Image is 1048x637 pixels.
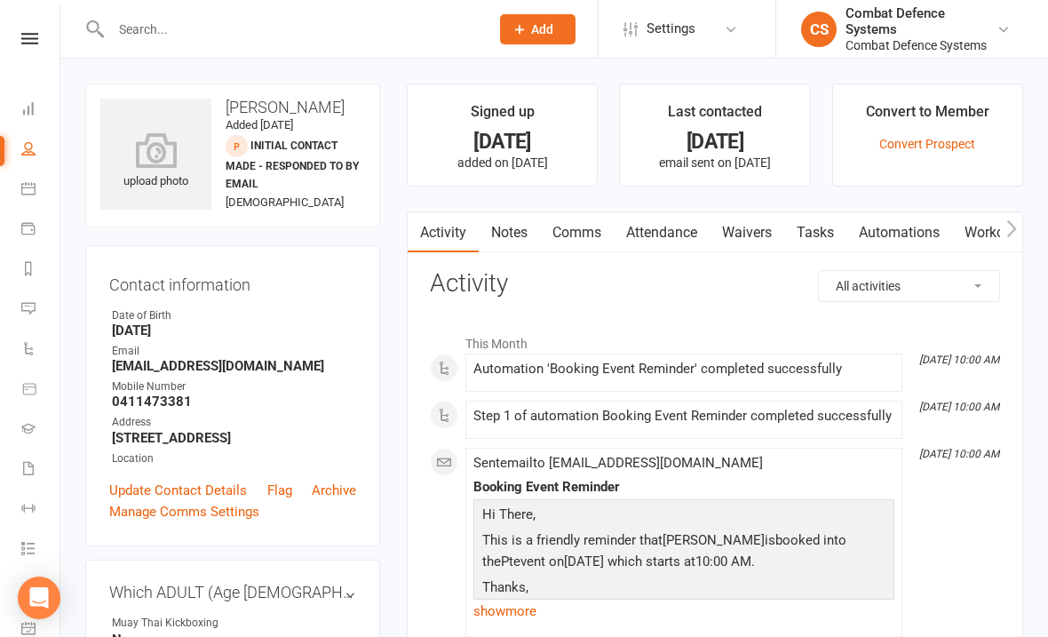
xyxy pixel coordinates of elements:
div: Combat Defence Systems [846,5,996,37]
span: Settings [647,9,695,49]
a: Update Contact Details [109,480,247,501]
a: Attendance [614,212,710,253]
span: which starts at [607,553,695,569]
div: [DATE] [424,132,581,151]
a: Waivers [710,212,784,253]
a: Archive [312,480,356,501]
a: What's New [21,570,61,610]
div: Combat Defence Systems [846,37,996,53]
strong: [EMAIL_ADDRESS][DOMAIN_NAME] [112,358,356,374]
a: Workouts [952,212,1036,253]
div: Email [112,343,356,360]
span: Thanks, [482,579,528,595]
a: Convert Prospect [879,137,975,151]
a: Automations [846,212,952,253]
p: added on [DATE] [424,155,581,170]
span: This is a friendly reminder that [482,532,663,548]
i: [DATE] 10:00 AM [919,354,999,366]
div: Last contacted [668,100,762,132]
a: Tasks [784,212,846,253]
div: Muay Thai Kickboxing [112,615,258,632]
div: Location [112,450,356,467]
div: Signed up [471,100,535,132]
a: Payments [21,211,61,251]
div: Address [112,414,356,431]
h3: Activity [430,270,1000,298]
a: Comms [540,212,614,253]
h3: Which ADULT (Age [DEMOGRAPHIC_DATA]+) classes are you interested in? [109,584,356,601]
span: Sent email to [EMAIL_ADDRESS][DOMAIN_NAME] [473,455,763,471]
a: Manage Comms Settings [109,501,259,522]
h3: Contact information [109,269,356,294]
a: show more [473,599,894,624]
i: [DATE] 10:00 AM [919,448,999,460]
span: Add [531,22,553,36]
div: Open Intercom Messenger [18,577,60,619]
a: Calendar [21,171,61,211]
div: Step 1 of automation Booking Event Reminder completed successfully [473,409,894,424]
li: This Month [430,325,1000,354]
div: upload photo [100,132,211,191]
strong: [STREET_ADDRESS] [112,430,356,446]
button: Add [500,14,576,44]
span: [DEMOGRAPHIC_DATA] [226,195,344,209]
span: event on [513,553,564,569]
h3: [PERSON_NAME] [100,99,365,116]
span: Hi There, [482,506,536,522]
span: Initial Contact Made - Responded to by email [226,139,359,191]
a: Notes [479,212,540,253]
div: [DATE] [636,132,793,151]
i: [DATE] 10:00 AM [919,401,999,413]
div: CS [801,12,837,47]
a: Activity [408,212,479,253]
p: email sent on [DATE] [636,155,793,170]
div: Mobile Number [112,378,356,395]
div: Convert to Member [866,100,989,132]
strong: [DATE] [112,322,356,338]
p: [PERSON_NAME] Pt [DATE] 10:00 AM. [478,530,890,577]
span: is [765,532,775,548]
div: Date of Birth [112,307,356,324]
div: Automation 'Booking Event Reminder' completed successfully [473,362,894,377]
a: Flag [267,480,292,501]
input: Search... [106,17,477,42]
a: Product Sales [21,370,61,410]
a: Dashboard [21,91,61,131]
div: Booking Event Reminder [473,480,894,495]
strong: 0411473381 [112,394,356,410]
a: People [21,131,61,171]
a: Reports [21,251,61,291]
time: Added [DATE] [226,118,293,131]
